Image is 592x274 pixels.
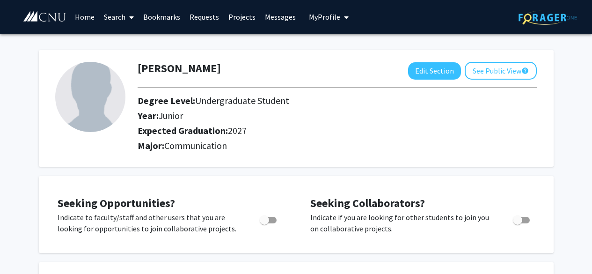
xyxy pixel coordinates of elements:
[509,212,535,226] div: Toggle
[256,212,282,226] div: Toggle
[138,125,472,136] h2: Expected Graduation:
[521,65,529,76] mat-icon: help
[99,0,139,33] a: Search
[138,140,537,151] h2: Major:
[408,62,461,80] button: Edit Section
[310,212,495,234] p: Indicate if you are looking for other students to join you on collaborative projects.
[159,110,183,121] span: Junior
[22,11,67,22] img: Christopher Newport University Logo
[138,95,472,106] h2: Degree Level:
[55,62,125,132] img: Profile Picture
[309,12,340,22] span: My Profile
[70,0,99,33] a: Home
[164,140,227,151] span: Communication
[224,0,260,33] a: Projects
[310,196,425,210] span: Seeking Collaborators?
[139,0,185,33] a: Bookmarks
[138,62,221,75] h1: [PERSON_NAME]
[195,95,289,106] span: Undergraduate Student
[465,62,537,80] button: See Public View
[260,0,300,33] a: Messages
[185,0,224,33] a: Requests
[228,125,247,136] span: 2027
[519,10,577,25] img: ForagerOne Logo
[138,110,472,121] h2: Year:
[58,196,175,210] span: Seeking Opportunities?
[58,212,242,234] p: Indicate to faculty/staff and other users that you are looking for opportunities to join collabor...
